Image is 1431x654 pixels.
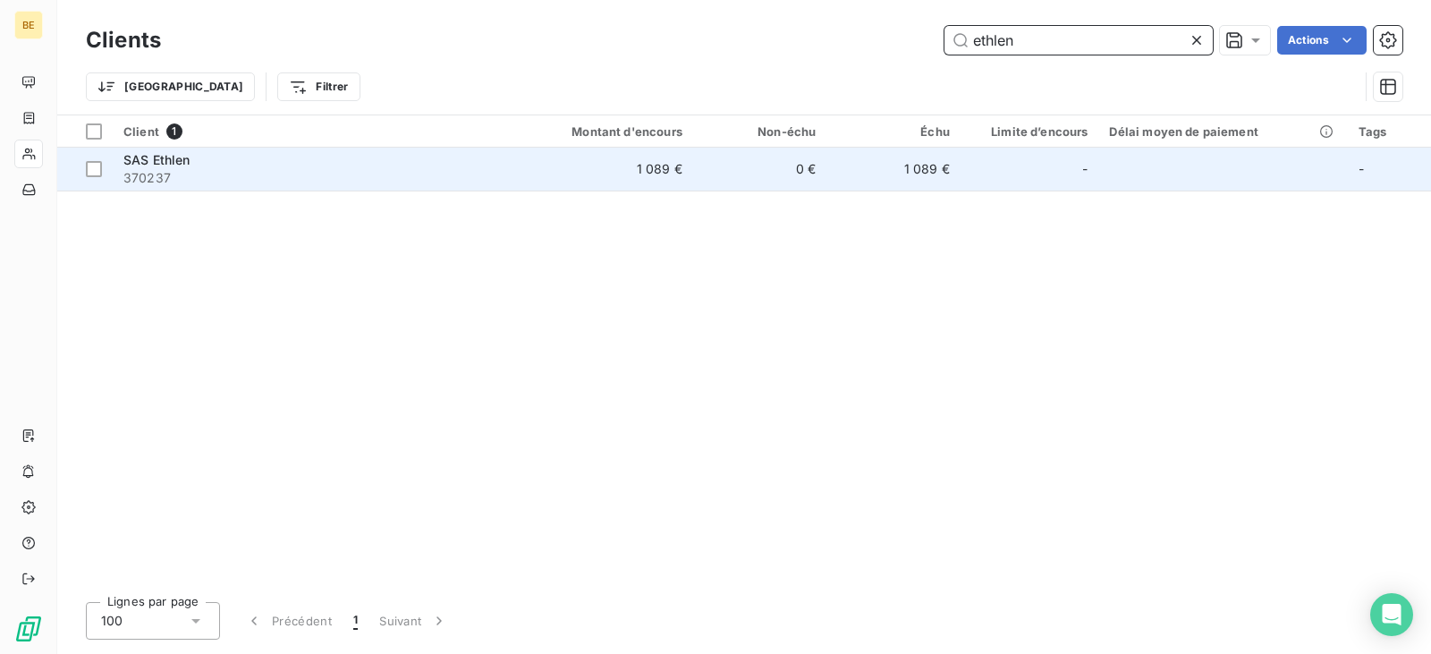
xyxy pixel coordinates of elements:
[971,124,1088,139] div: Limite d’encours
[277,72,360,101] button: Filtrer
[14,11,43,39] div: BE
[353,612,358,630] span: 1
[944,26,1213,55] input: Rechercher
[1370,593,1413,636] div: Open Intercom Messenger
[837,124,949,139] div: Échu
[101,612,123,630] span: 100
[166,123,182,140] span: 1
[1359,161,1364,176] span: -
[704,124,816,139] div: Non-échu
[86,24,161,56] h3: Clients
[14,615,43,643] img: Logo LeanPay
[1277,26,1367,55] button: Actions
[123,124,159,139] span: Client
[234,602,343,640] button: Précédent
[123,152,191,167] span: SAS Ethlen
[1109,124,1337,139] div: Délai moyen de paiement
[86,72,255,101] button: [GEOGRAPHIC_DATA]
[343,602,368,640] button: 1
[826,148,960,191] td: 1 089 €
[1082,160,1088,178] span: -
[693,148,826,191] td: 0 €
[1359,124,1420,139] div: Tags
[123,169,503,187] span: 370237
[524,124,682,139] div: Montant d'encours
[368,602,459,640] button: Suivant
[513,148,692,191] td: 1 089 €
